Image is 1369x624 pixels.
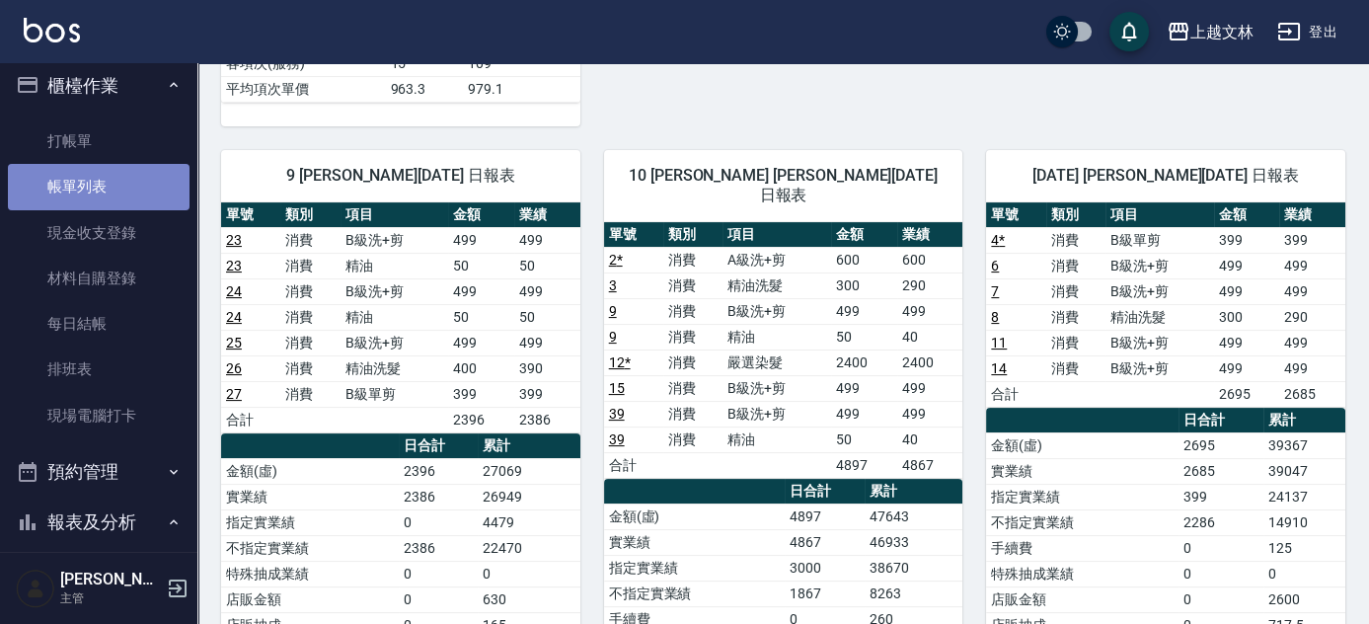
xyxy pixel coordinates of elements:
[514,202,580,228] th: 業績
[226,309,242,325] a: 24
[1046,253,1105,278] td: 消費
[986,586,1179,612] td: 店販金額
[604,504,785,529] td: 金額(虛)
[986,381,1045,407] td: 合計
[723,427,831,452] td: 精油
[60,589,161,607] p: 主管
[478,561,580,586] td: 0
[16,569,55,608] img: Person
[1263,561,1345,586] td: 0
[399,535,478,561] td: 2386
[609,277,617,293] a: 3
[1214,304,1280,330] td: 300
[1179,458,1263,484] td: 2685
[1214,227,1280,253] td: 399
[831,375,897,401] td: 499
[986,202,1345,408] table: a dense table
[1010,166,1322,186] span: [DATE] [PERSON_NAME][DATE] 日報表
[448,227,514,253] td: 499
[991,309,999,325] a: 8
[8,256,190,301] a: 材料自購登錄
[897,375,963,401] td: 499
[1046,278,1105,304] td: 消費
[723,273,831,298] td: 精油洗髮
[1263,432,1345,458] td: 39367
[341,227,449,253] td: B級洗+剪
[448,355,514,381] td: 400
[221,407,280,432] td: 合計
[341,278,449,304] td: B級洗+剪
[609,303,617,319] a: 9
[991,335,1007,351] a: 11
[785,504,865,529] td: 4897
[341,253,449,278] td: 精油
[341,202,449,228] th: 項目
[831,247,897,273] td: 600
[986,561,1179,586] td: 特殊抽成業績
[1279,355,1345,381] td: 499
[1279,304,1345,330] td: 290
[1105,253,1214,278] td: B級洗+剪
[1190,20,1254,44] div: 上越文林
[478,433,580,459] th: 累計
[604,222,663,248] th: 單號
[663,427,723,452] td: 消費
[986,202,1045,228] th: 單號
[1279,202,1345,228] th: 業績
[785,479,865,505] th: 日合計
[1179,535,1263,561] td: 0
[986,535,1179,561] td: 手續費
[1269,14,1345,50] button: 登出
[514,330,580,355] td: 499
[221,50,385,76] td: 客項次(服務)
[831,427,897,452] td: 50
[897,350,963,375] td: 2400
[478,484,580,509] td: 26949
[1179,586,1263,612] td: 0
[1105,227,1214,253] td: B級單剪
[1214,355,1280,381] td: 499
[226,232,242,248] a: 23
[663,298,723,324] td: 消費
[1046,202,1105,228] th: 類別
[1179,408,1263,433] th: 日合計
[723,401,831,427] td: B級洗+剪
[628,166,940,205] span: 10 [PERSON_NAME] [PERSON_NAME][DATE] 日報表
[1179,561,1263,586] td: 0
[831,324,897,350] td: 50
[221,561,399,586] td: 特殊抽成業績
[463,50,579,76] td: 109
[8,210,190,256] a: 現金收支登錄
[1279,381,1345,407] td: 2685
[8,497,190,548] button: 報表及分析
[1046,227,1105,253] td: 消費
[341,304,449,330] td: 精油
[448,253,514,278] td: 50
[226,258,242,273] a: 23
[897,452,963,478] td: 4867
[991,258,999,273] a: 6
[24,18,80,42] img: Logo
[663,401,723,427] td: 消費
[399,458,478,484] td: 2396
[1179,432,1263,458] td: 2695
[280,381,340,407] td: 消費
[609,380,625,396] a: 15
[785,555,865,581] td: 3000
[604,555,785,581] td: 指定實業績
[897,298,963,324] td: 499
[399,433,478,459] th: 日合計
[986,509,1179,535] td: 不指定實業績
[1279,253,1345,278] td: 499
[1109,12,1149,51] button: save
[448,202,514,228] th: 金額
[897,324,963,350] td: 40
[226,283,242,299] a: 24
[663,247,723,273] td: 消費
[865,479,962,505] th: 累計
[8,164,190,209] a: 帳單列表
[1159,12,1261,52] button: 上越文林
[221,202,580,433] table: a dense table
[399,561,478,586] td: 0
[865,504,962,529] td: 47643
